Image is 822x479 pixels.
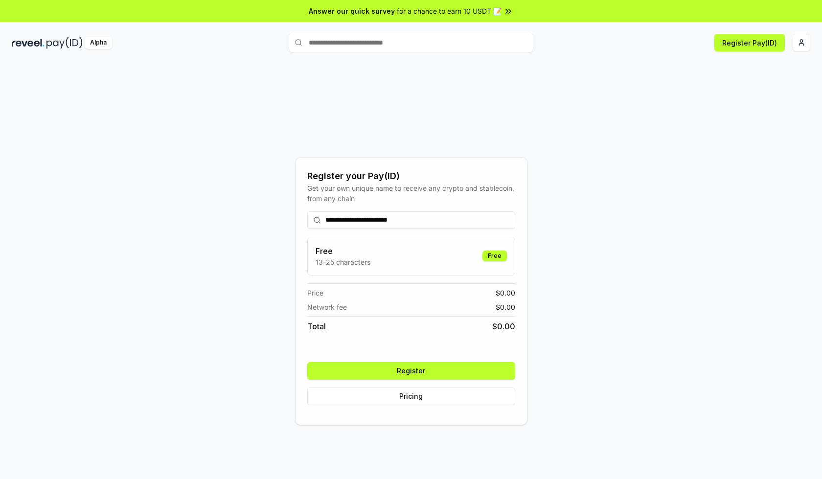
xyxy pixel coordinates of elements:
div: Alpha [85,37,112,49]
div: Free [482,251,507,261]
span: Total [307,320,326,332]
span: Price [307,288,323,298]
img: pay_id [46,37,83,49]
div: Register your Pay(ID) [307,169,515,183]
span: $ 0.00 [496,302,515,312]
p: 13-25 characters [316,257,370,267]
span: $ 0.00 [496,288,515,298]
span: Answer our quick survey [309,6,395,16]
h3: Free [316,245,370,257]
span: Network fee [307,302,347,312]
button: Register Pay(ID) [714,34,785,51]
span: $ 0.00 [492,320,515,332]
button: Pricing [307,388,515,405]
span: for a chance to earn 10 USDT 📝 [397,6,502,16]
button: Register [307,362,515,380]
img: reveel_dark [12,37,45,49]
div: Get your own unique name to receive any crypto and stablecoin, from any chain [307,183,515,204]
